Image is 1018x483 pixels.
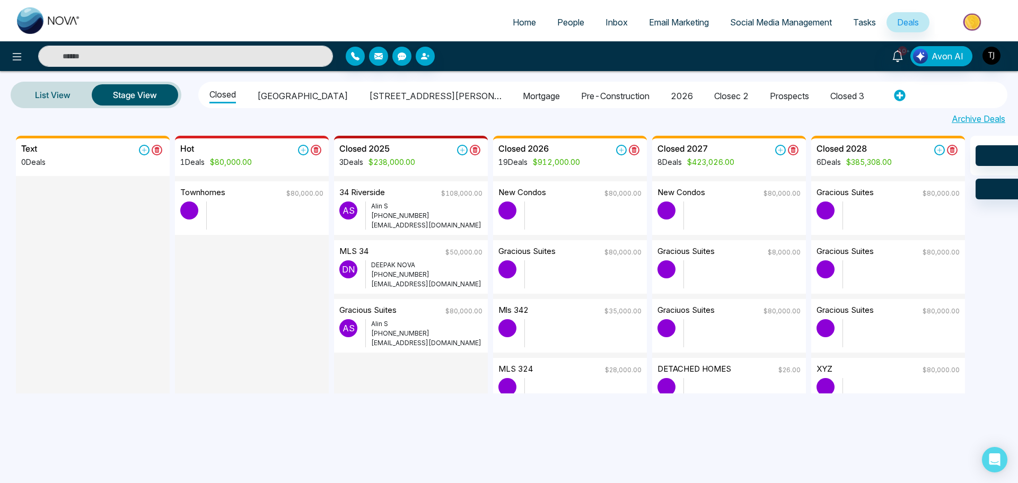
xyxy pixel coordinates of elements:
[371,319,482,329] p: Alin S
[763,306,801,316] p: $80,000.00
[445,248,482,257] p: $50,000.00
[445,306,482,316] p: $80,000.00
[595,12,638,32] a: Inbox
[853,17,876,28] span: Tasks
[657,156,734,168] p: 8 Deals
[339,201,357,219] p: A S
[817,245,874,260] p: Gracious suites
[498,144,549,154] h5: Closed 2026
[671,85,693,103] li: 2026
[205,157,252,166] span: $80,000.00
[339,319,357,337] p: A S
[763,189,801,198] p: $80,000.00
[898,46,907,56] span: 10+
[910,46,972,66] button: Avon AI
[257,85,348,103] li: [GEOGRAPHIC_DATA]
[498,245,556,260] p: Gracious suites
[557,17,584,28] span: People
[714,85,749,103] li: closec 2
[286,189,323,198] p: $80,000.00
[841,157,892,166] span: $385,308.00
[369,85,502,103] li: [STREET_ADDRESS][PERSON_NAME]
[604,189,642,198] p: $80,000.00
[923,189,960,198] p: $80,000.00
[682,157,734,166] span: $423,026.00
[180,144,194,154] h5: Hot
[719,12,843,32] a: Social Media Management
[638,12,719,32] a: Email Marketing
[523,85,560,103] li: Mortgage
[498,156,580,168] p: 19 Deals
[547,12,595,32] a: People
[363,157,415,166] span: $238,000.00
[817,156,892,168] p: 6 Deals
[513,17,536,28] span: Home
[14,82,92,108] a: List View
[604,306,642,316] p: $35,000.00
[768,248,801,257] p: $8,000.00
[180,187,225,201] p: Townhomes
[339,144,390,154] h5: Closed 2025
[982,47,1001,65] img: User Avatar
[581,85,650,103] li: pre-construction
[817,363,832,378] p: XYZ
[817,304,874,319] p: Gracious suites
[528,157,580,166] span: $912,000.00
[498,363,533,378] p: MLS 324
[778,365,801,375] p: $26.00
[604,248,642,257] p: $80,000.00
[885,46,910,65] a: 10+
[817,187,874,201] p: Gracious suites
[371,279,482,289] p: [EMAIL_ADDRESS][DOMAIN_NAME]
[770,85,809,103] li: Prospects
[843,12,887,32] a: Tasks
[498,187,546,201] p: New Condos
[952,112,1005,125] a: Archive Deals
[339,156,415,168] p: 3 Deals
[339,260,357,278] p: D N
[649,17,709,28] span: Email Marketing
[935,10,1012,34] img: Market-place.gif
[913,49,928,64] img: Lead Flow
[371,221,482,230] p: [EMAIL_ADDRESS][DOMAIN_NAME]
[657,363,731,378] p: DETACHED HOMES
[21,156,51,168] p: 0 Deals
[657,304,715,319] p: Graciuos suites
[17,7,81,34] img: Nova CRM Logo
[21,144,37,154] h5: Text
[923,248,960,257] p: $80,000.00
[817,144,867,154] h5: Closed 2028
[371,211,482,221] p: [PHONE_NUMBER]
[887,12,929,32] a: Deals
[371,329,482,338] p: [PHONE_NUMBER]
[730,17,832,28] span: Social Media Management
[498,304,529,319] p: mls 342
[657,187,705,201] p: New Condos
[502,12,547,32] a: Home
[371,201,482,211] p: Alin S
[923,306,960,316] p: $80,000.00
[657,245,715,260] p: Gracious suites
[209,84,236,103] li: Closed
[339,304,397,319] p: Gracious suites
[441,189,482,198] p: $108,000.00
[605,365,642,375] p: $28,000.00
[923,365,960,375] p: $80,000.00
[92,84,178,106] button: Stage View
[605,17,628,28] span: Inbox
[830,85,864,103] li: closed 3
[339,245,368,260] p: MLS 34
[339,187,385,201] p: 34 riverside
[180,156,252,168] p: 1 Deals
[371,270,482,279] p: [PHONE_NUMBER]
[371,260,482,270] p: DEEPAK NOVA
[932,50,963,63] span: Avon AI
[371,338,482,348] p: [EMAIL_ADDRESS][DOMAIN_NAME]
[897,17,919,28] span: Deals
[982,447,1007,472] div: Open Intercom Messenger
[657,144,708,154] h5: Closed 2027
